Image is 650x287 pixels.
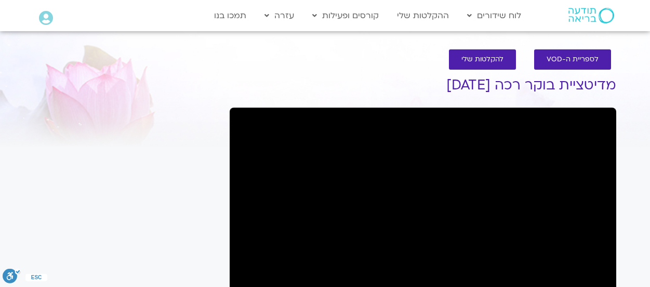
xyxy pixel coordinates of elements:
a: להקלטות שלי [449,49,516,70]
a: לוח שידורים [462,6,526,25]
span: לספריית ה-VOD [547,56,599,63]
span: להקלטות שלי [461,56,503,63]
a: תמכו בנו [209,6,251,25]
a: לספריית ה-VOD [534,49,611,70]
a: עזרה [259,6,299,25]
img: תודעה בריאה [568,8,614,23]
a: קורסים ופעילות [307,6,384,25]
h1: מדיטציית בוקר רכה [DATE] [230,77,616,93]
a: ההקלטות שלי [392,6,454,25]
